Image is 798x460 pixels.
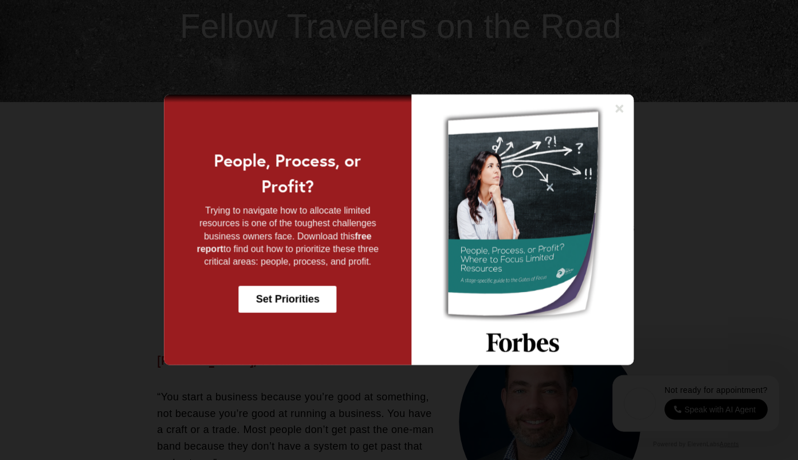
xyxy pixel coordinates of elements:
h2: People, Process, or Profit? [187,147,389,198]
span: Trying to navigate how to allocate limited resources is one of the toughest challenges business o... [199,205,376,241]
span: to find out how to prioritize these three critical areas: people, process, and profit. [204,244,379,267]
a: Set Priorities [239,286,337,313]
img: GOF LeadGen Popup [411,95,634,365]
strong: free report [197,231,372,254]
